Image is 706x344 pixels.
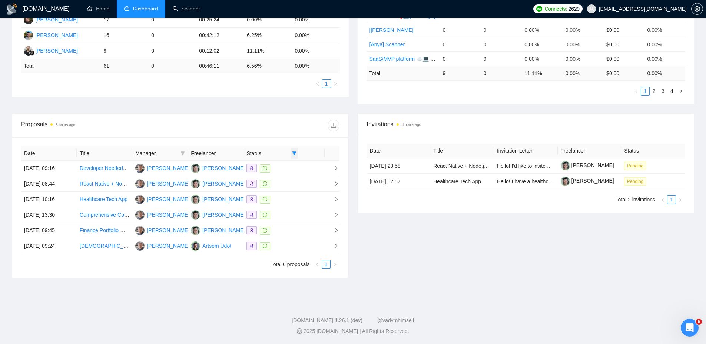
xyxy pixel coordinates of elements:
[333,262,337,267] span: right
[6,3,18,15] img: logo
[331,79,340,88] li: Next Page
[244,28,292,43] td: 6.25%
[21,161,77,176] td: [DATE] 09:16
[521,51,562,66] td: 0.00%
[660,198,665,202] span: left
[244,59,292,73] td: 6.56 %
[202,195,245,203] div: [PERSON_NAME]
[292,43,339,59] td: 0.00%
[188,146,243,161] th: Freelancer
[135,196,189,202] a: WY[PERSON_NAME]
[80,212,231,218] a: Comprehensive Contractor for Recruitment and Advertising Portal
[650,87,659,96] li: 2
[328,123,339,128] span: download
[135,210,145,220] img: WY
[147,211,189,219] div: [PERSON_NAME]
[616,195,655,204] li: Total 2 invitations
[77,146,132,161] th: Title
[481,23,521,37] td: 0
[644,66,685,80] td: 0.00 %
[624,178,649,184] a: Pending
[603,23,644,37] td: $0.00
[292,317,362,323] a: [DOMAIN_NAME] 1.26.1 (dev)
[603,37,644,51] td: $0.00
[691,3,703,15] button: setting
[77,207,132,223] td: Comprehensive Contractor for Recruitment and Advertising Portal
[249,213,254,217] span: user-add
[35,47,78,55] div: [PERSON_NAME]
[521,23,562,37] td: 0.00%
[691,6,703,12] a: setting
[24,32,78,38] a: AK[PERSON_NAME]
[632,87,641,96] button: left
[481,66,521,80] td: 0
[440,51,480,66] td: 0
[624,163,649,168] a: Pending
[367,174,431,189] td: [DATE] 02:57
[315,81,320,86] span: left
[676,195,685,204] li: Next Page
[191,227,245,233] a: YN[PERSON_NAME]
[147,242,189,250] div: [PERSON_NAME]
[328,243,339,248] span: right
[367,158,431,174] td: [DATE] 23:58
[433,163,603,169] a: React Native + Node.js Expert Needed for Apple Pay & Paid App Upgrade
[24,47,78,53] a: FG[PERSON_NAME]
[148,12,196,28] td: 0
[191,164,200,173] img: YN
[328,228,339,233] span: right
[80,227,140,233] a: Finance Portfolio WebApp
[80,243,329,249] a: [DEMOGRAPHIC_DATA] Speakers of Tamil – Talent Bench for Future Managed Services Recording Projects
[21,192,77,207] td: [DATE] 10:16
[297,328,302,334] span: copyright
[561,161,570,170] img: c1Tebym3BND9d52IcgAhOjDIggZNrr93DrArCnDDhQCo9DNa2fMdUdlKkX3cX7l7jn
[100,28,148,43] td: 16
[80,165,296,171] a: Developer Needed for Web + TV App Trivia Game Platform with Admin Portal (Prototype First)
[313,79,322,88] li: Previous Page
[100,43,148,59] td: 9
[328,212,339,217] span: right
[536,6,542,12] img: upwork-logo.png
[147,180,189,188] div: [PERSON_NAME]
[313,260,322,269] button: left
[328,181,339,186] span: right
[558,144,622,158] th: Freelancer
[202,242,231,250] div: Artsem Udot
[644,51,685,66] td: 0.00%
[430,174,494,189] td: Healthcare Tech App
[624,177,646,186] span: Pending
[291,148,298,159] span: filter
[292,59,339,73] td: 0.00 %
[644,23,685,37] td: 0.00%
[56,123,75,127] time: 8 hours ago
[430,144,494,158] th: Title
[173,6,200,12] a: searchScanner
[202,226,245,234] div: [PERSON_NAME]
[132,146,188,161] th: Manager
[676,87,685,96] button: right
[263,213,267,217] span: message
[369,13,435,19] a: Health Tech💊🔬[weekdays]
[249,166,254,170] span: user-add
[100,12,148,28] td: 17
[21,176,77,192] td: [DATE] 08:44
[135,211,189,217] a: WY[PERSON_NAME]
[196,43,244,59] td: 00:12:02
[21,120,180,131] div: Proposals
[544,5,567,13] span: Connects:
[494,144,558,158] th: Invitation Letter
[322,260,331,269] li: 1
[667,196,676,204] a: 1
[191,180,245,186] a: YN[PERSON_NAME]
[135,243,189,248] a: WY[PERSON_NAME]
[328,197,339,202] span: right
[21,207,77,223] td: [DATE] 13:30
[77,176,132,192] td: React Native + Node.js Expert Needed for Apple Pay & Paid App Upgrade
[331,260,339,269] button: right
[367,66,440,80] td: Total
[313,79,322,88] button: left
[202,180,245,188] div: [PERSON_NAME]
[292,28,339,43] td: 0.00%
[191,243,231,248] a: AUArtsem Udot
[377,317,414,323] a: @vadymhimself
